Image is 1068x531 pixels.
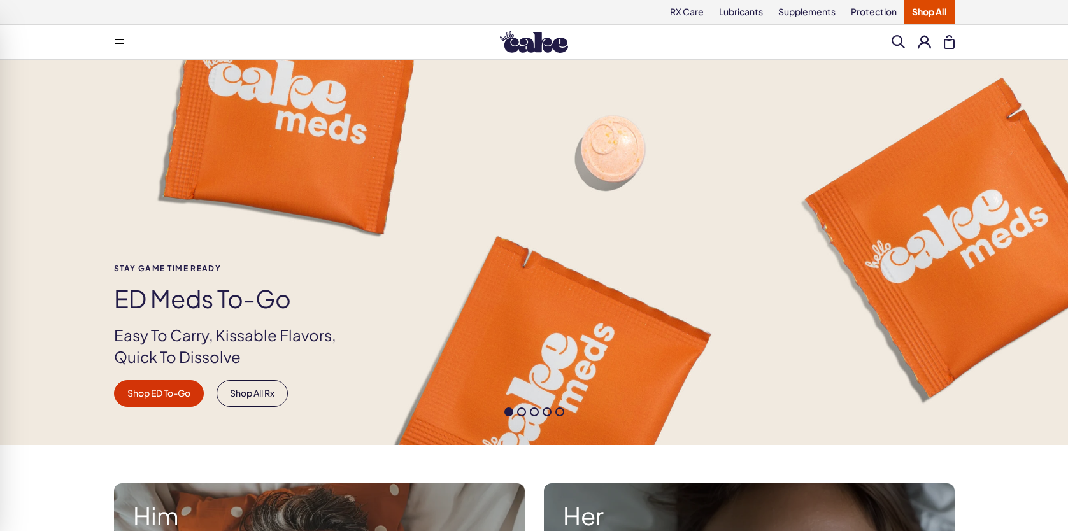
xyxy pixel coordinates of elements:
span: Stay Game time ready [114,264,357,273]
h1: ED Meds to-go [114,285,357,312]
strong: Him [133,502,506,529]
a: Shop All Rx [217,380,288,407]
a: Shop ED To-Go [114,380,204,407]
strong: Her [563,502,936,529]
img: Hello Cake [500,31,568,53]
p: Easy To Carry, Kissable Flavors, Quick To Dissolve [114,325,357,367]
